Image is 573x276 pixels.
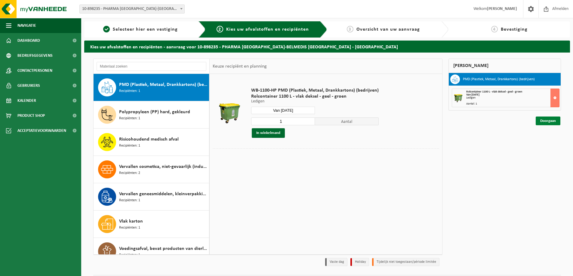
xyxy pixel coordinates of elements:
span: Selecteer hier een vestiging [113,27,178,32]
li: Holiday [350,258,369,266]
button: PMD (Plastiek, Metaal, Drankkartons) (bedrijven) Recipiënten: 1 [94,74,209,101]
span: 10-898235 - PHARMA BELGIUM-BELMEDIS HOBOKEN - HOBOKEN [80,5,184,13]
span: Kalender [17,93,36,108]
strong: [PERSON_NAME] [487,7,517,11]
span: Bevestiging [501,27,528,32]
button: Vervallen geneesmiddelen, kleinverpakking, niet gevaarlijk (industrieel) Recipiënten: 1 [94,183,209,211]
h3: PMD (Plastiek, Metaal, Drankkartons) (bedrijven) [463,74,535,84]
span: Aantal [315,117,379,125]
button: Vlak karton Recipiënten: 1 [94,211,209,238]
span: Risicohoudend medisch afval [119,136,179,143]
span: 1 [103,26,110,32]
span: Vervallen geneesmiddelen, kleinverpakking, niet gevaarlijk (industrieel) [119,190,208,198]
span: Recipiënten: 1 [119,143,140,149]
div: Ledigen [466,96,559,99]
span: Rolcontainer 1100 L - vlak deksel - geel - groen [251,93,379,99]
strong: Van [DATE] [466,93,479,96]
span: Gebruikers [17,78,40,93]
span: Contactpersonen [17,63,52,78]
a: 1Selecteer hier een vestiging [87,26,194,33]
span: Acceptatievoorwaarden [17,123,66,138]
span: Overzicht van uw aanvraag [356,27,420,32]
button: In winkelmand [252,128,285,138]
button: Risicohoudend medisch afval Recipiënten: 1 [94,129,209,156]
input: Materiaal zoeken [97,62,206,71]
span: 2 [217,26,223,32]
span: Vervallen cosmetica, niet-gevaarlijk (industrieel) in kleinverpakking [119,163,208,170]
span: Rolcontainer 1100 L - vlak deksel - geel - groen [466,90,522,93]
span: Recipiënten: 1 [119,116,140,121]
h2: Kies uw afvalstoffen en recipiënten - aanvraag voor 10-898235 - PHARMA [GEOGRAPHIC_DATA]-BELMEDIS... [84,41,570,52]
button: Polypropyleen (PP) hard, gekleurd Recipiënten: 1 [94,101,209,129]
button: Vervallen cosmetica, niet-gevaarlijk (industrieel) in kleinverpakking Recipiënten: 2 [94,156,209,183]
span: Navigatie [17,18,36,33]
span: Vlak karton [119,218,143,225]
span: Recipiënten: 2 [119,170,140,176]
p: Ledigen [251,99,379,104]
span: Kies uw afvalstoffen en recipiënten [226,27,309,32]
span: PMD (Plastiek, Metaal, Drankkartons) (bedrijven) [119,81,208,88]
span: 10-898235 - PHARMA BELGIUM-BELMEDIS HOBOKEN - HOBOKEN [79,5,185,14]
div: Aantal: 1 [466,102,559,105]
span: Recipiënten: 1 [119,198,140,203]
button: Voedingsafval, bevat producten van dierlijke oorsprong, onverpakt, categorie 3 Recipiënten: 1 [94,238,209,265]
input: Selecteer datum [251,107,315,114]
span: 3 [347,26,353,32]
span: Recipiënten: 1 [119,225,140,231]
li: Tijdelijk niet toegestaan/période limitée [372,258,439,266]
span: Polypropyleen (PP) hard, gekleurd [119,108,190,116]
span: Bedrijfsgegevens [17,48,53,63]
div: [PERSON_NAME] [448,59,561,73]
span: Product Shop [17,108,45,123]
li: Vaste dag [325,258,347,266]
a: Doorgaan [536,117,560,125]
span: WB-1100-HP PMD (Plastiek, Metaal, Drankkartons) (bedrijven) [251,87,379,93]
span: Recipiënten: 1 [119,252,140,258]
span: Voedingsafval, bevat producten van dierlijke oorsprong, onverpakt, categorie 3 [119,245,208,252]
span: Recipiënten: 1 [119,88,140,94]
div: Keuze recipiënt en planning [210,59,270,74]
span: Dashboard [17,33,40,48]
span: 4 [491,26,498,32]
